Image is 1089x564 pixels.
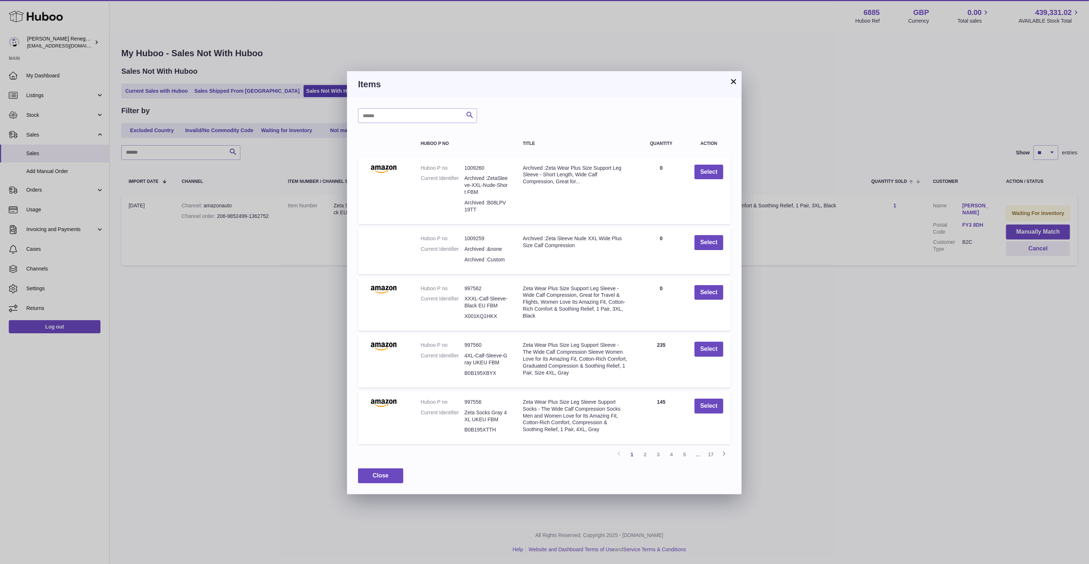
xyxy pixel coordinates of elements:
[373,472,389,479] span: Close
[421,175,465,196] dt: Current Identifier
[365,285,402,294] img: Zeta Wear Plus Size Support Leg Sleeve - Wide Calf Compression, Great for Travel & Flights, Women...
[73,42,79,48] img: tab_keywords_by_traffic_grey.svg
[464,370,508,377] dd: B0B195XBYX
[421,165,465,172] dt: Huboo P no
[12,12,18,18] img: logo_orange.svg
[421,342,465,349] dt: Huboo P no
[464,409,508,423] dd: Zeta Socks Gray 4XL UKEU FBM
[464,235,508,242] dd: 1009259
[464,426,508,433] dd: B0B195XTTH
[464,285,508,292] dd: 997562
[365,399,402,407] img: Zeta Wear Plus Size Leg Sleeve Support Socks - The Wide Calf Compression Socks Men and Women Love...
[635,391,687,445] td: 145
[12,19,18,25] img: website_grey.svg
[639,448,652,461] a: 2
[421,235,465,242] dt: Huboo P no
[694,235,723,250] button: Select
[464,256,508,263] dd: Archived :Custom
[694,342,723,357] button: Select
[652,448,665,461] a: 3
[464,313,508,320] dd: X001KQ1HKX
[414,134,516,153] th: Huboo P no
[523,342,628,376] div: Zeta Wear Plus Size Leg Support Sleeve - The Wide Calf Compression Sleeve Women Love for Its Amaz...
[515,134,635,153] th: Title
[358,468,403,483] button: Close
[358,78,731,90] h3: Items
[464,199,508,213] dd: Archived :B08LPV19TT
[421,352,465,366] dt: Current Identifier
[464,342,508,349] dd: 997560
[421,409,465,423] dt: Current Identifier
[694,165,723,180] button: Select
[635,228,687,274] td: 0
[523,399,628,433] div: Zeta Wear Plus Size Leg Sleeve Support Socks - The Wide Calf Compression Socks Men and Women Love...
[19,19,80,25] div: Domain: [DOMAIN_NAME]
[20,12,36,18] div: v 4.0.25
[635,278,687,331] td: 0
[421,246,465,253] dt: Current Identifier
[729,77,738,86] button: ×
[694,399,723,414] button: Select
[464,295,508,309] dd: XXXL-Calf-Sleeve-Black EU FBM
[464,246,508,253] dd: Archived :&none
[665,448,678,461] a: 4
[694,285,723,300] button: Select
[678,448,691,461] a: 5
[464,165,508,172] dd: 1009260
[81,43,123,48] div: Keywords by Traffic
[365,165,402,173] img: Archived :Zeta Wear Plus Size Support Leg Sleeve - Short Length, Wide Calf Compression, Great for...
[691,448,704,461] span: ...
[635,134,687,153] th: Quantity
[635,157,687,224] td: 0
[704,448,717,461] a: 17
[635,334,687,388] td: 235
[523,165,628,185] div: Archived :Zeta Wear Plus Size Support Leg Sleeve - Short Length, Wide Calf Compression, Great for...
[365,342,402,350] img: Zeta Wear Plus Size Leg Support Sleeve - The Wide Calf Compression Sleeve Women Love for Its Amaz...
[421,285,465,292] dt: Huboo P no
[464,175,508,196] dd: Archived :ZetaSleeve-XXL-Nude-Short FBM
[687,134,731,153] th: Action
[523,235,628,249] div: Archived :Zeta Sleeve Nude XXL Wide Plus Size Calf Compression
[28,43,65,48] div: Domain Overview
[421,399,465,406] dt: Huboo P no
[625,448,639,461] a: 1
[523,285,628,319] div: Zeta Wear Plus Size Support Leg Sleeve - Wide Calf Compression, Great for Travel & Flights, Women...
[421,295,465,309] dt: Current Identifier
[464,399,508,406] dd: 997556
[464,352,508,366] dd: 4XL-Calf-Sleeve-Gray UKEU FBM
[20,42,26,48] img: tab_domain_overview_orange.svg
